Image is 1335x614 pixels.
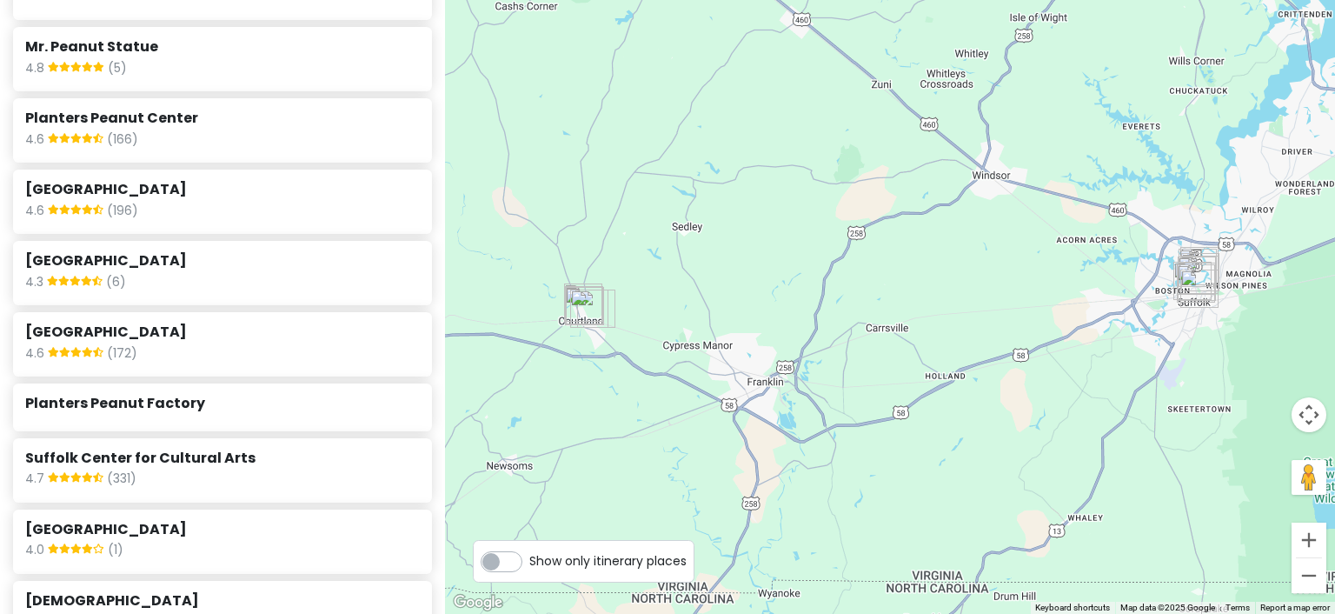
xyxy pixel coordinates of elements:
a: Report a map error [1260,603,1330,612]
span: 4.6 [25,201,48,224]
span: 4.7 [25,469,48,491]
span: 4.3 [25,272,47,295]
div: Hilton Garden Inn Suffolk Riverfront [1180,247,1219,285]
h6: Suffolk Center for Cultural Arts [25,450,419,468]
div: Mahone's Tavern and Museum [565,286,603,324]
div: Rawls Museum Arts [570,290,608,328]
span: (196) [107,201,138,224]
span: (166) [107,130,138,152]
span: (5) [108,58,127,81]
span: 4.8 [25,58,48,81]
button: Zoom in [1292,523,1326,557]
h6: [GEOGRAPHIC_DATA] [25,521,419,539]
div: Suffolk Center for Cultural Arts [1178,257,1216,295]
a: Open this area in Google Maps (opens a new window) [449,591,507,614]
div: Rochelle-Prince House [566,287,604,325]
h6: [GEOGRAPHIC_DATA] [25,252,419,270]
div: Southampton County Courthouse [565,287,603,325]
h6: Planters Peanut Center [25,110,419,128]
h6: Planters Peanut Factory [25,395,419,413]
h6: [GEOGRAPHIC_DATA] [25,181,419,199]
div: Cedar Hill Cemetery [1181,253,1219,291]
span: (1) [108,540,123,563]
span: Map data ©2025 Google [1120,603,1215,612]
div: Suffolk Visitor Center [1179,249,1217,287]
button: Keyboard shortcuts [1035,602,1110,614]
div: Southampton Agriculture and Forestry Museum [577,290,615,328]
div: Suffolk Seaboard Station Railroad Museum [1180,256,1219,294]
span: (172) [107,344,137,366]
span: 4.6 [25,130,48,152]
span: Show only itinerary places [529,551,687,571]
span: (331) [107,469,136,491]
span: (6) [106,272,126,295]
span: 4.0 [25,540,48,563]
div: Mr. Peanut Statue [1177,264,1215,303]
div: Planters Peanut Center [1173,262,1212,300]
span: 4.6 [25,344,48,366]
button: Zoom out [1292,558,1326,593]
h6: [DEMOGRAPHIC_DATA] [25,592,419,611]
div: Planters Peanut Factory [1180,270,1219,308]
a: Terms (opens in new tab) [1225,603,1250,612]
div: Oderzo Fountain (Courthouse Park) [1178,263,1216,301]
h6: Mr. Peanut Statue [25,38,419,57]
div: Courtland Baptist Church [564,284,602,322]
img: Google [449,591,507,614]
button: Drag Pegman onto the map to open Street View [1292,460,1326,495]
button: Map camera controls [1292,397,1326,432]
h6: [GEOGRAPHIC_DATA] [25,324,419,342]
